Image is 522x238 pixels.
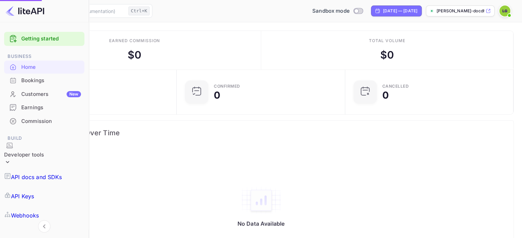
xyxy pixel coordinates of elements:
div: Developer tools [4,151,44,159]
div: New [67,91,81,97]
p: API Keys [11,192,34,200]
span: Build [4,135,84,142]
div: $ 0 [128,47,141,63]
div: Developer tools [4,142,44,168]
div: Earned commission [109,38,160,44]
p: API docs and SDKs [11,173,62,181]
a: Webhooks [4,206,84,225]
div: Getting started [4,32,84,46]
a: Earnings [4,101,84,114]
div: 0 [214,90,220,100]
div: Home [21,63,81,71]
div: 0 [382,90,389,100]
a: Bookings [4,74,84,87]
div: Home [4,61,84,74]
a: API docs and SDKs [4,167,84,187]
a: Getting started [21,35,81,43]
img: empty-state-table2.svg [241,186,282,215]
span: Commission Growth Over Time [15,127,507,138]
a: CustomersNew [4,88,84,100]
a: API Keys [4,187,84,206]
button: Collapse navigation [38,220,50,233]
p: Webhooks [11,211,39,220]
div: [DATE] — [DATE] [383,8,417,14]
div: Customers [21,90,81,98]
span: Business [4,53,84,60]
div: Bookings [21,77,81,85]
div: Earnings [21,104,81,112]
p: [PERSON_NAME]-docdh.[PERSON_NAME]... [437,8,484,14]
div: Earnings [4,101,84,114]
img: Lee Galvin [499,5,510,16]
span: Sandbox mode [312,7,350,15]
a: Commission [4,115,84,127]
div: Click to change the date range period [371,5,422,16]
div: Bookings [4,74,84,87]
img: LiteAPI logo [5,5,44,16]
div: Confirmed [214,84,240,88]
div: Commission [21,117,81,125]
a: Home [4,61,84,73]
div: $ 0 [380,47,394,63]
div: Switch to Production mode [310,7,366,15]
div: Ctrl+K [128,7,150,15]
div: CANCELLED [382,84,409,88]
div: Total volume [369,38,405,44]
p: No Data Available [237,220,285,227]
